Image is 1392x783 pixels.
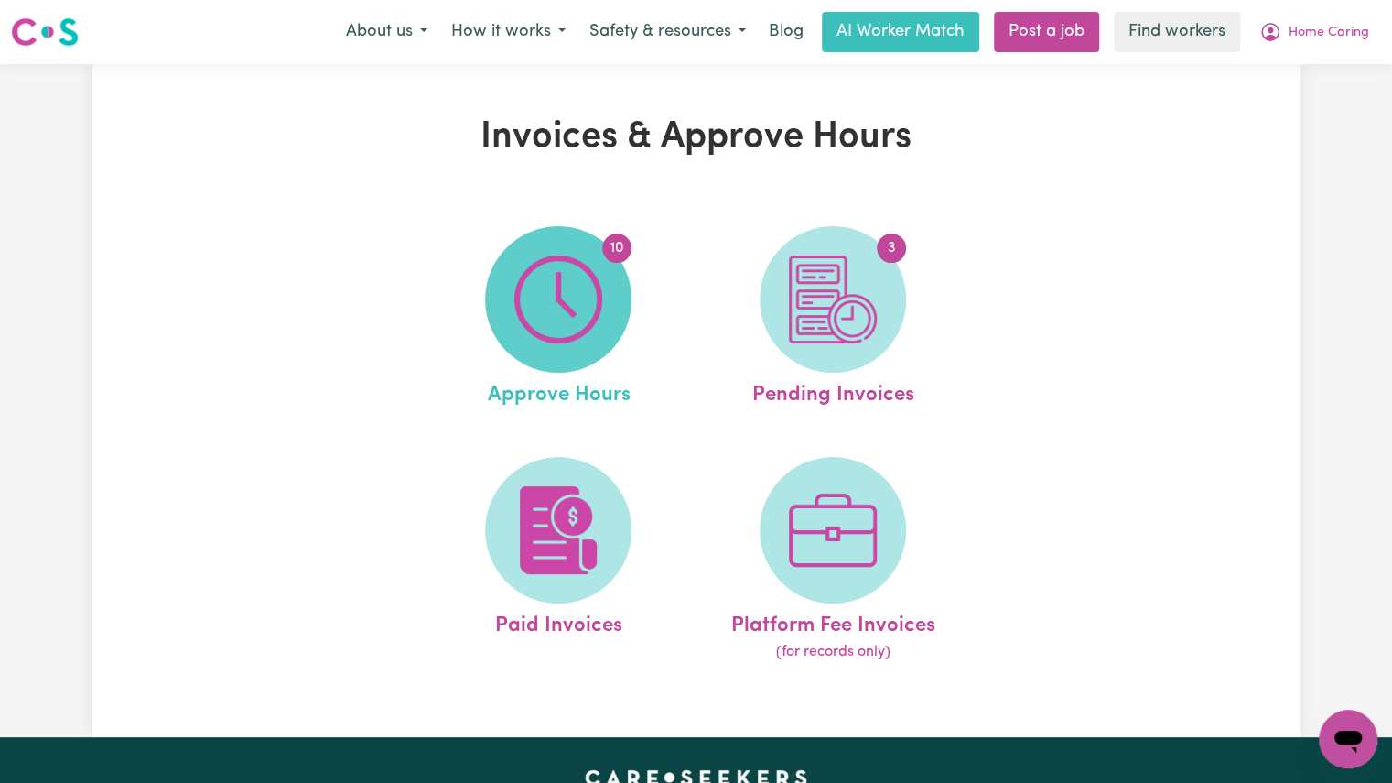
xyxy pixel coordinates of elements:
span: (for records only) [776,641,890,663]
span: Paid Invoices [495,604,622,642]
a: Paid Invoices [426,457,690,664]
a: Approve Hours [426,226,690,411]
a: AI Worker Match [822,12,979,52]
span: 3 [877,234,906,263]
a: Careseekers logo [11,11,79,53]
a: Platform Fee Invoices(for records only) [701,457,965,664]
a: Find workers [1114,12,1240,52]
button: About us [334,13,439,51]
span: Home Caring [1289,23,1369,43]
a: Pending Invoices [701,226,965,411]
button: Safety & resources [577,13,758,51]
button: How it works [439,13,577,51]
span: 10 [602,234,631,263]
a: Blog [758,12,815,52]
span: Platform Fee Invoices [731,604,935,642]
iframe: Button to launch messaging window [1319,710,1377,768]
a: Post a job [994,12,1099,52]
img: Careseekers logo [11,16,79,49]
button: My Account [1247,13,1381,51]
h1: Invoices & Approve Hours [305,115,1088,159]
span: Pending Invoices [752,373,914,411]
span: Approve Hours [487,373,630,411]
